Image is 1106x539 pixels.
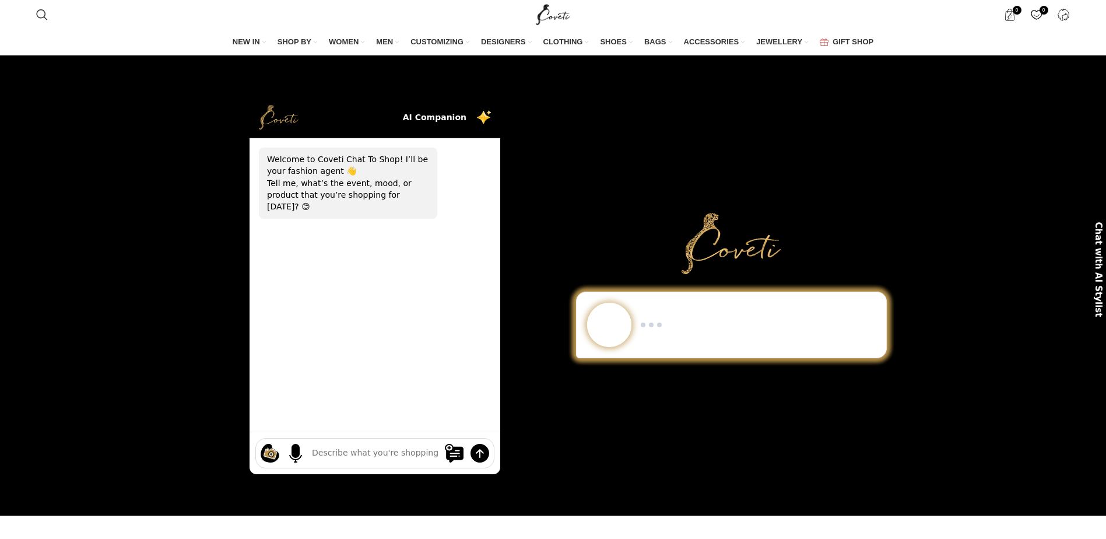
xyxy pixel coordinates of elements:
[30,30,1075,55] div: Main navigation
[30,3,54,26] a: Search
[820,30,873,55] a: GIFT SHOP
[1013,6,1021,15] span: 0
[998,3,1022,26] a: 0
[278,30,317,55] a: SHOP BY
[600,30,633,55] a: SHOES
[376,37,393,47] span: MEN
[533,9,573,19] a: Site logo
[756,37,802,47] span: JEWELLERY
[543,37,583,47] span: CLOTHING
[410,30,469,55] a: CUSTOMIZING
[820,38,828,46] img: GiftBag
[644,37,666,47] span: BAGS
[410,37,464,47] span: CUSTOMIZING
[329,37,359,47] span: WOMEN
[481,30,532,55] a: DESIGNERS
[756,30,808,55] a: JEWELLERY
[833,37,873,47] span: GIFT SHOP
[682,213,781,274] img: Primary Gold
[481,37,526,47] span: DESIGNERS
[376,30,399,55] a: MEN
[329,30,364,55] a: WOMEN
[233,30,266,55] a: NEW IN
[1040,6,1048,15] span: 0
[684,37,739,47] span: ACCESSORIES
[644,30,672,55] a: BAGS
[1025,3,1049,26] div: My Wishlist
[233,37,260,47] span: NEW IN
[568,292,895,358] div: Chat to Shop demo
[543,30,589,55] a: CLOTHING
[278,37,311,47] span: SHOP BY
[600,37,627,47] span: SHOES
[1025,3,1049,26] a: 0
[684,30,745,55] a: ACCESSORIES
